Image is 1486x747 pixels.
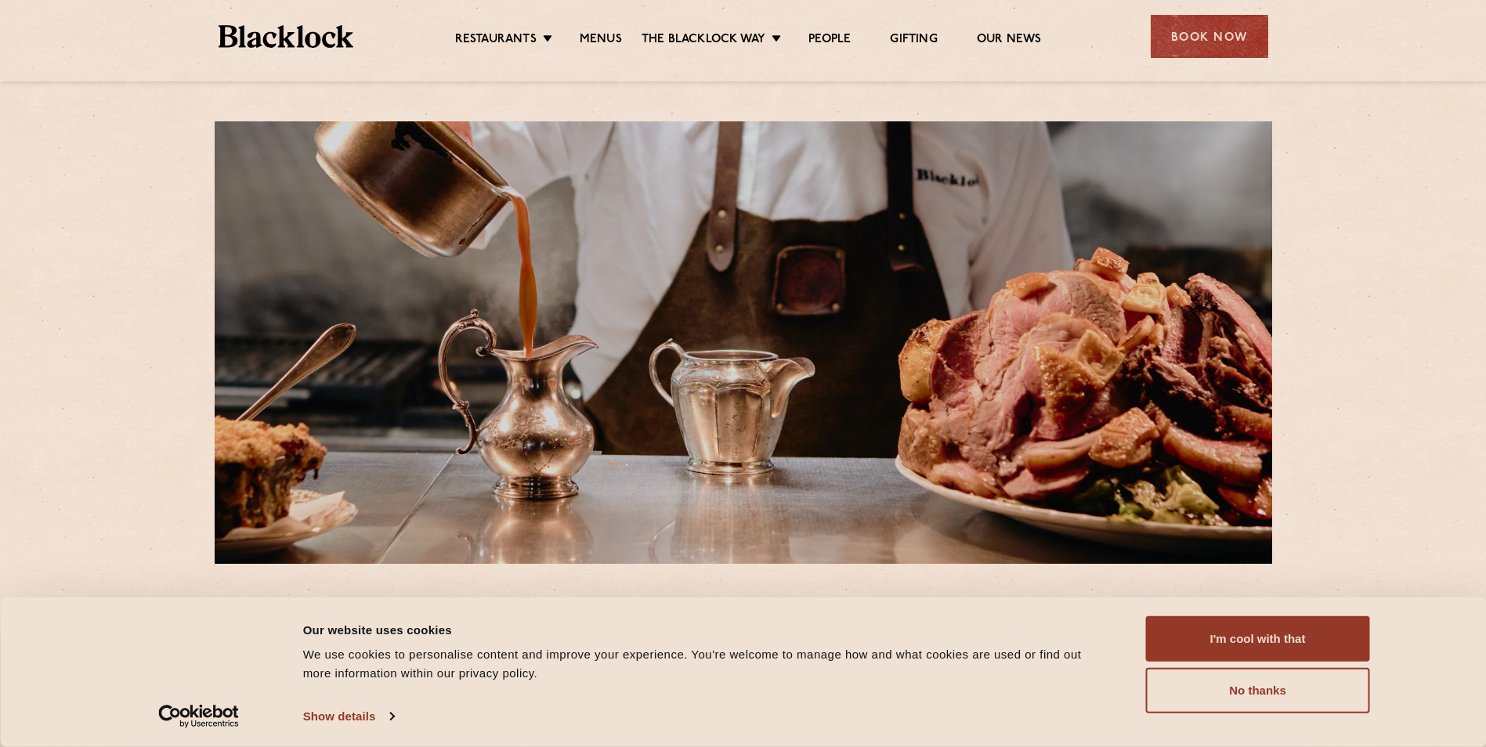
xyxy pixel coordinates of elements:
[642,32,765,49] a: The Blacklock Way
[808,32,851,49] a: People
[303,620,1111,639] div: Our website uses cookies
[219,25,354,48] img: BL_Textured_Logo-footer-cropped.svg
[890,32,937,49] a: Gifting
[455,32,537,49] a: Restaurants
[1151,15,1268,58] div: Book Now
[1146,616,1370,662] button: I'm cool with that
[303,645,1111,683] div: We use cookies to personalise content and improve your experience. You're welcome to manage how a...
[977,32,1042,49] a: Our News
[303,705,394,728] a: Show details
[130,705,267,728] a: Usercentrics Cookiebot - opens in a new window
[580,32,622,49] a: Menus
[1146,668,1370,713] button: No thanks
